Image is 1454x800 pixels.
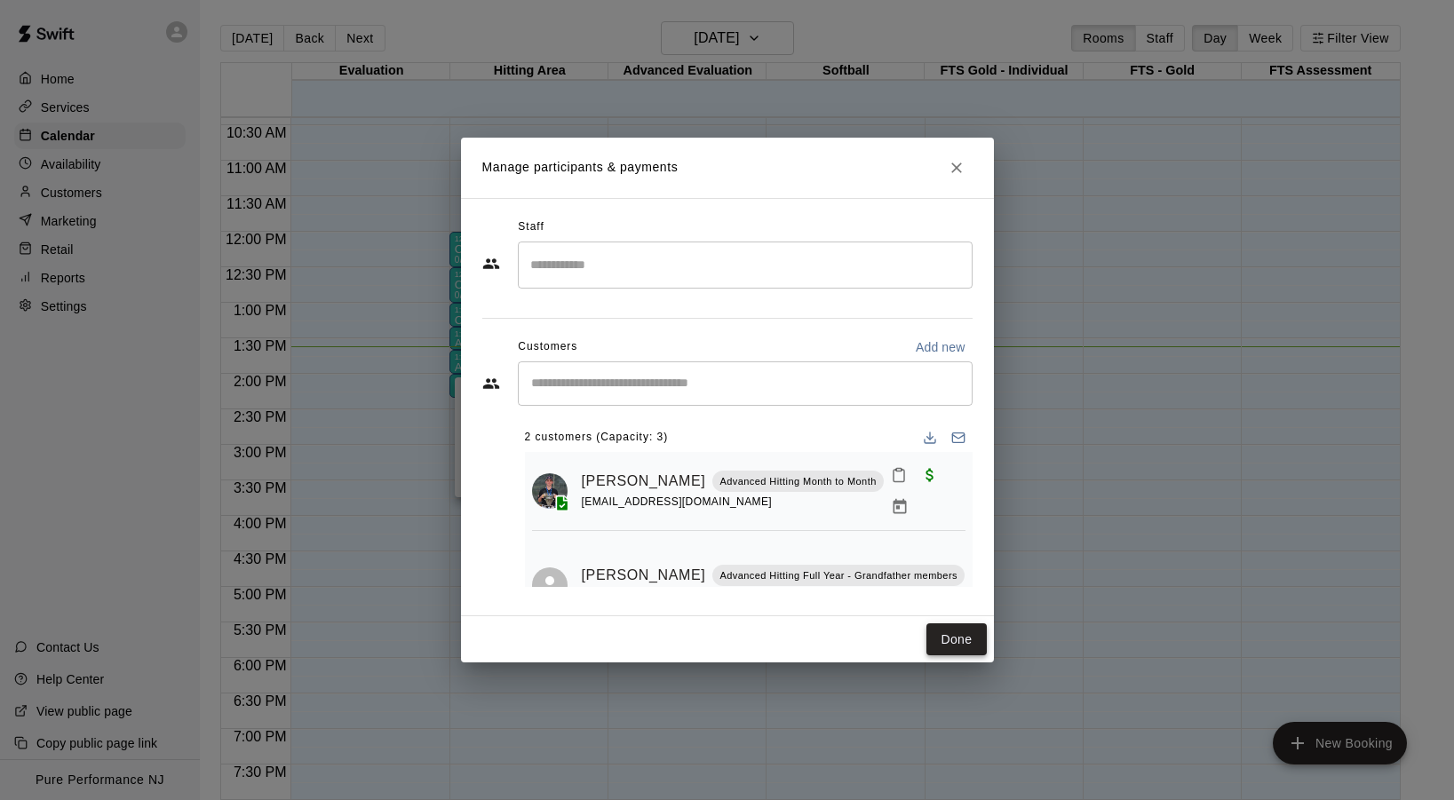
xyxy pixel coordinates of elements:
button: Done [926,623,986,656]
span: Paid with Credit [914,466,946,481]
a: [PERSON_NAME] [582,470,706,493]
svg: Staff [482,255,500,273]
button: Manage bookings & payment [884,491,916,523]
p: Advanced Hitting Month to Month [719,474,876,489]
span: Customers [518,333,577,361]
div: Start typing to search customers... [518,361,973,406]
button: Add new [909,333,973,361]
span: [EMAIL_ADDRESS][DOMAIN_NAME] [582,495,773,508]
svg: Customers [482,375,500,392]
button: Email participants [944,424,973,452]
button: Download list [916,424,944,452]
span: Paid with Credit [965,575,997,590]
img: Griffin Vidal [532,473,568,509]
p: Add new [916,338,965,356]
button: Mark attendance [965,538,995,568]
span: 2 customers (Capacity: 3) [525,424,669,452]
div: Joey Conte [532,567,568,603]
span: Staff [518,213,544,242]
p: Manage participants & payments [482,158,679,177]
div: Search staff [518,242,973,289]
a: [PERSON_NAME] [582,564,706,587]
p: Advanced Hitting Full Year - Grandfather members [719,568,957,583]
button: Close [941,152,973,184]
button: Mark attendance [884,460,914,490]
